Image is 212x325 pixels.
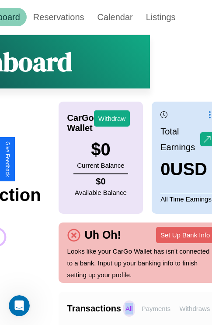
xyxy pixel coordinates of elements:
[139,300,173,317] p: Payments
[75,187,127,198] p: Available Balance
[160,124,200,155] p: Total Earnings
[27,8,91,26] a: Reservations
[9,295,30,316] iframe: Intercom live chat
[67,304,121,314] h4: Transactions
[94,110,130,127] button: Withdraw
[80,229,125,241] h4: Uh Oh!
[75,177,127,187] h4: $ 0
[4,141,10,177] div: Give Feedback
[177,300,212,317] p: Withdraws
[91,8,139,26] a: Calendar
[139,8,182,26] a: Listings
[77,140,124,159] h3: $ 0
[77,159,124,171] p: Current Balance
[123,300,135,317] p: All
[67,113,94,133] h4: CarGo Wallet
